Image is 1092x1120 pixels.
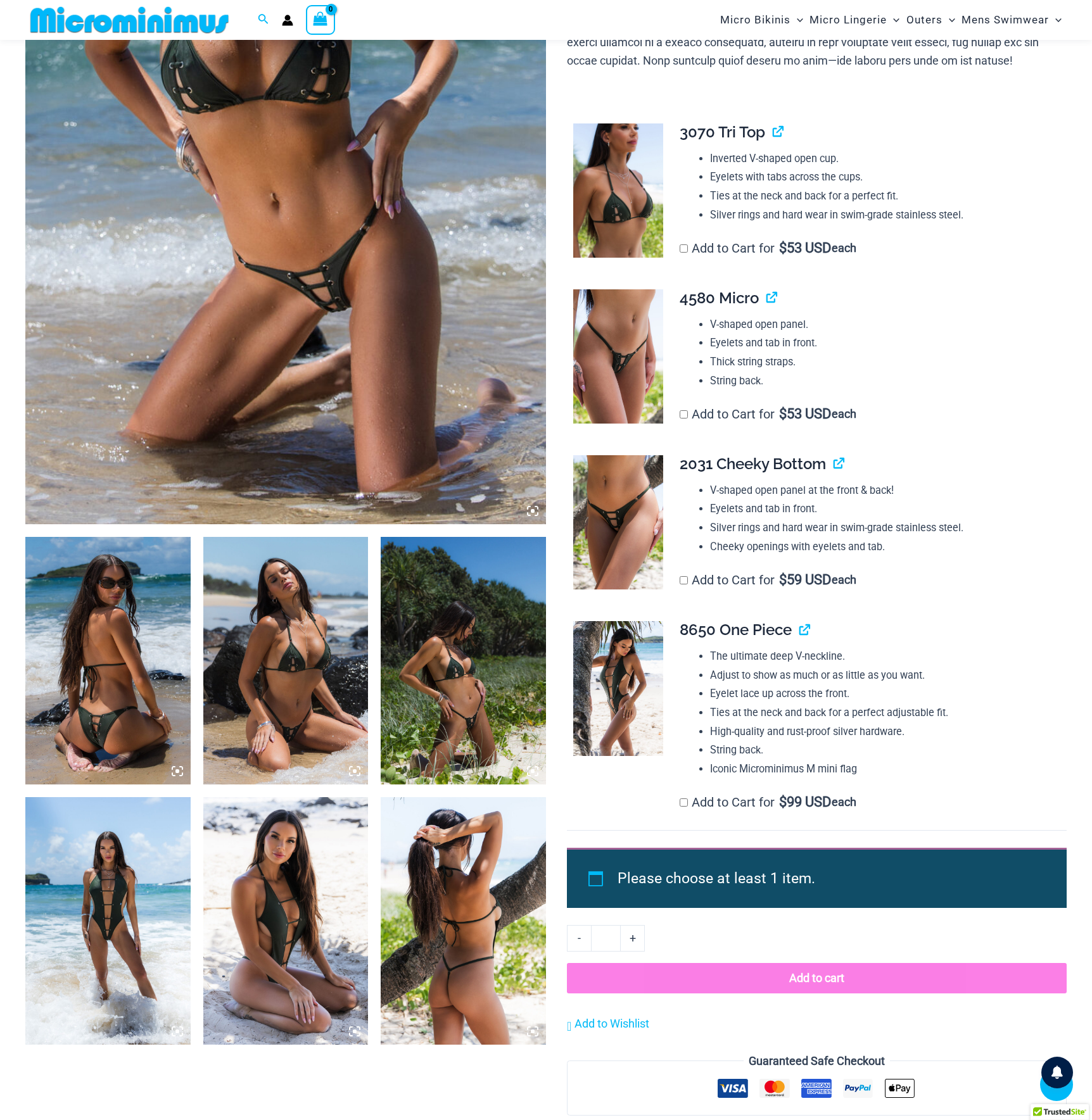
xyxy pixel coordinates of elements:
[680,123,765,141] span: 3070 Tri Top
[962,4,1049,36] span: Mens Swimwear
[1049,4,1062,36] span: Menu Toggle
[680,795,857,810] label: Add to Cart for
[680,576,688,584] input: Add to Cart for$59 USD each
[710,353,1057,372] li: Thick string straps.
[591,925,621,952] input: Product quantity
[710,538,1057,557] li: Cheeky openings with eyelets and tab.
[567,963,1067,993] button: Add to cart
[958,4,1065,36] a: Mens SwimwearMenu ToggleMenu Toggle
[906,4,943,36] span: Outers
[806,4,903,36] a: Micro LingerieMenu ToggleMenu Toggle
[710,666,1057,685] li: Adjust to show as much or as little as you want.
[381,797,546,1045] img: Link Army 8650 One Piece
[25,537,191,784] img: Link Army 3070 Tri Top 2031 Cheeky
[575,1017,649,1030] span: Add to Wishlist
[710,315,1057,334] li: V-shaped open panel.
[680,455,826,473] span: 2031 Cheeky Bottom
[573,123,663,258] img: Link Army 3070 Tri Top
[832,408,856,420] span: each
[621,925,645,952] a: +
[680,410,688,418] input: Add to Cart for$53 USD each
[710,741,1057,760] li: String back.
[832,574,856,586] span: each
[710,703,1057,722] li: Ties at the neck and back for a perfect adjustable fit.
[779,406,787,422] span: $
[715,2,1067,38] nav: Site Navigation
[710,168,1057,187] li: Eyelets with tabs across the cups.
[779,572,787,588] span: $
[680,620,792,639] span: 8650 One Piece
[567,1014,649,1033] a: Add to Wishlist
[680,241,857,256] label: Add to Cart for
[790,4,803,36] span: Menu Toggle
[680,244,688,253] input: Add to Cart for$53 USD each
[618,864,1038,893] li: Please choose at least 1 item.
[710,372,1057,391] li: String back.
[282,15,293,26] a: Account icon link
[720,4,790,36] span: Micro Bikinis
[710,722,1057,741] li: High-quality and rust-proof silver hardware.
[258,12,269,28] a: Search icon link
[710,519,1057,538] li: Silver rings and hard wear in swim-grade stainless steel.
[779,796,831,809] span: 99 USD
[680,572,857,588] label: Add to Cart for
[779,408,831,420] span: 53 USD
[710,187,1057,206] li: Ties at the neck and back for a perfect fit.
[744,1052,890,1071] legend: Guaranteed Safe Checkout
[680,289,759,307] span: 4580 Micro
[710,760,1057,779] li: Iconic Microminimus M mini flag
[680,798,688,807] input: Add to Cart for$99 USD each
[710,647,1057,666] li: The ultimate deep V-neckline.
[710,500,1057,519] li: Eyelets and tab in front.
[25,797,191,1045] img: Link Army 8650 One Piece 12
[710,684,1057,703] li: Eyelet lace up across the front.
[710,481,1057,500] li: V-shaped open panel at the front & back!
[573,621,663,755] img: Link Army 8650 One Piece
[903,4,958,36] a: OutersMenu ToggleMenu Toggle
[306,5,335,34] a: View Shopping Cart, empty
[573,455,663,589] img: Link Army 2031 Cheeky
[887,4,899,36] span: Menu Toggle
[567,925,591,952] a: -
[832,242,856,255] span: each
[710,206,1057,225] li: Silver rings and hard wear in swim-grade stainless steel.
[710,149,1057,168] li: Inverted V-shaped open cup.
[779,574,831,586] span: 59 USD
[717,4,806,36] a: Micro BikinisMenu ToggleMenu Toggle
[779,794,787,810] span: $
[203,537,369,784] img: Link Army 3070 Tri Top 4580 Micro
[25,6,234,34] img: MM SHOP LOGO FLAT
[943,4,955,36] span: Menu Toggle
[381,537,546,784] img: Link Army 3070 Tri Top 4580 Micro
[779,242,831,255] span: 53 USD
[779,240,787,256] span: $
[680,406,857,422] label: Add to Cart for
[710,334,1057,353] li: Eyelets and tab in front.
[809,4,887,36] span: Micro Lingerie
[573,289,663,424] img: Link Army 4580 Micro
[203,797,369,1045] img: Link Army 8650 One Piece
[832,796,856,809] span: each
